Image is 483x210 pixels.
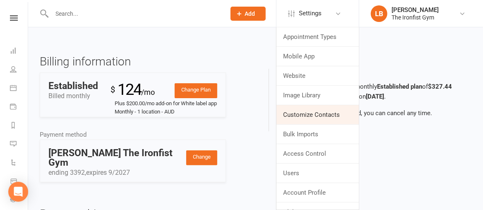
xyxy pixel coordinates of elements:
a: Access Control [276,144,359,163]
a: Account Profile [276,183,359,202]
p: If you ever change your mind, you can cancel any time. [282,108,459,118]
a: Product Sales [10,173,29,191]
span: Settings [299,4,322,23]
a: Image Library [276,86,359,105]
div: Established [48,81,98,91]
span: /mo [141,88,155,97]
b: [DATE] [366,93,384,100]
sup: $ [111,84,114,94]
a: Calendar [10,80,29,98]
p: Your next payment for the monthly of is due to be processed on . [282,82,459,101]
a: People [10,61,29,80]
span: ending 3392, [48,169,130,176]
div: [PERSON_NAME] [392,6,439,14]
button: Add [231,7,266,21]
div: [PERSON_NAME] The Ironfist Gym [48,148,205,167]
div: Payment method [40,130,250,140]
div: LB [371,5,387,22]
a: Change [186,150,217,165]
input: Search... [49,8,220,19]
div: 124 [111,77,155,113]
a: Customize Contacts [276,105,359,124]
div: Open Intercom Messenger [8,182,28,202]
a: Dashboard [10,42,29,61]
a: Change Plan [175,83,217,98]
a: Payments [10,98,29,117]
small: Plus $200.00/mo add-on for White label app Monthly - 1 location - AUD [115,99,218,117]
h3: Billing information [40,56,250,68]
span: expires 9/2027 [86,169,130,176]
div: Billed monthly [48,81,111,101]
a: Appointment Types [276,27,359,46]
a: Mobile App [276,47,359,66]
div: The Ironfist Gym [392,14,439,21]
a: Bulk Imports [276,125,359,144]
b: Established plan [377,83,423,90]
a: Reports [10,117,29,135]
span: Add [245,10,255,17]
a: Users [276,164,359,183]
a: Website [276,66,359,85]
